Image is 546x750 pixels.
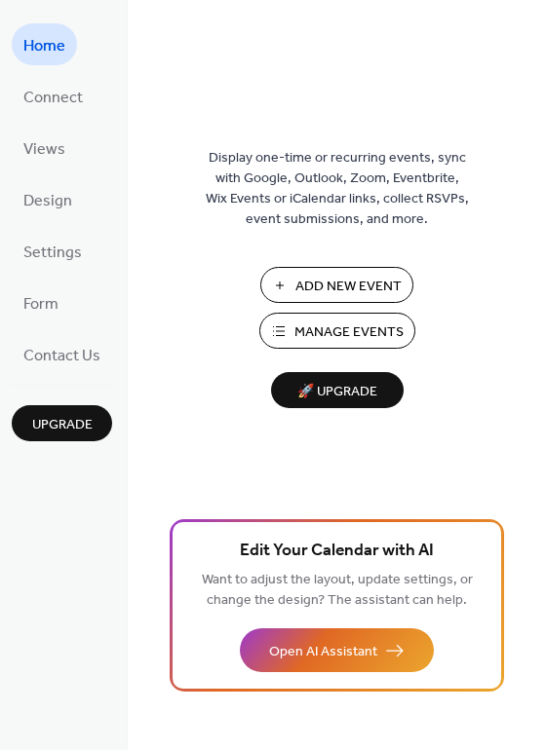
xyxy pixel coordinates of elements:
[12,23,77,65] a: Home
[32,415,93,435] span: Upgrade
[240,628,434,672] button: Open AI Assistant
[269,642,377,662] span: Open AI Assistant
[23,134,65,165] span: Views
[12,178,84,220] a: Design
[12,75,95,117] a: Connect
[240,538,434,565] span: Edit Your Calendar with AI
[260,267,413,303] button: Add New Event
[12,230,94,272] a: Settings
[202,567,473,614] span: Want to adjust the layout, update settings, or change the design? The assistant can help.
[23,83,83,113] span: Connect
[23,186,72,216] span: Design
[295,277,402,297] span: Add New Event
[23,341,100,371] span: Contact Us
[294,322,404,343] span: Manage Events
[12,333,112,375] a: Contact Us
[23,31,65,61] span: Home
[283,379,392,405] span: 🚀 Upgrade
[271,372,404,408] button: 🚀 Upgrade
[12,281,70,323] a: Form
[12,127,77,169] a: Views
[23,238,82,268] span: Settings
[12,405,112,441] button: Upgrade
[259,313,415,349] button: Manage Events
[23,289,58,319] span: Form
[206,148,469,230] span: Display one-time or recurring events, sync with Google, Outlook, Zoom, Eventbrite, Wix Events or ...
